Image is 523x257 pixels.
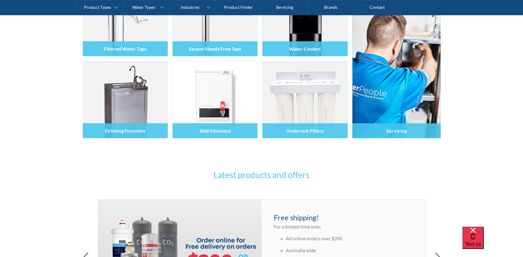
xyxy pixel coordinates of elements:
[462,227,523,257] iframe: podium webchat widget bubble
[274,223,413,230] p: For a limited time only:
[199,128,230,134] h4: Wall Mounted
[105,128,146,134] h4: Drinking Fountains
[104,46,146,52] h4: Filtered Water Taps
[84,5,111,10] div: Product Types
[143,168,380,181] h3: Latest products and offers
[274,212,413,223] h4: Free shipping!
[286,128,324,134] h4: Undersink Filters
[180,5,199,10] div: Industries
[286,235,413,242] li: All online orders over $200
[189,46,241,52] h4: Sensor/Hands Free Taps
[173,61,257,138] img: Wall Mounted
[386,128,407,134] h4: Servicing
[262,61,347,138] img: Undersink Filters
[286,247,413,254] li: Australia wide
[83,61,168,138] img: Drinking Fountains
[132,5,155,10] div: Water Types
[289,46,321,52] h4: Water Coolers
